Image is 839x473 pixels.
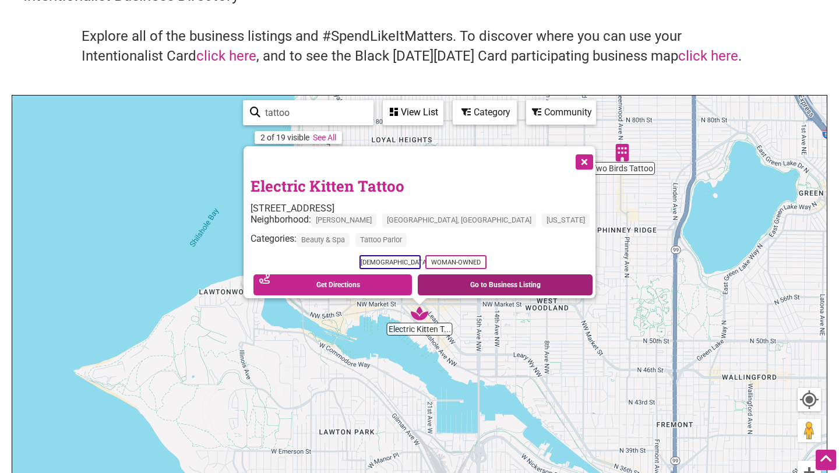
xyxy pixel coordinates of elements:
[311,214,376,227] span: [PERSON_NAME]
[251,176,404,196] a: Electric Kitten Tattoo
[678,48,738,64] a: click here
[383,100,443,125] div: See a list of the visible businesses
[251,234,595,253] div: Categories:
[798,419,821,442] button: Drag Pegman onto the map to open Street View
[425,255,487,269] span: Woman-Owned
[816,450,836,470] div: Scroll Back to Top
[526,100,596,125] div: Filter by Community
[359,255,421,269] span: [DEMOGRAPHIC_DATA]-Owned
[251,214,595,233] div: Neighborhood:
[569,146,598,175] button: Close
[453,100,517,125] div: Filter by category
[260,133,309,142] div: 2 of 19 visible
[382,214,536,227] span: [GEOGRAPHIC_DATA], [GEOGRAPHIC_DATA]
[418,274,593,295] a: Go to Business Listing
[454,101,516,123] div: Category
[411,305,428,322] div: Electric Kitten Tattoo
[243,100,373,125] div: Type to search and filter
[260,101,366,124] input: Type to find and filter...
[614,144,631,161] div: Two Birds Tattoo
[196,48,256,64] a: click here
[251,203,595,214] div: [STREET_ADDRESS]
[355,234,407,247] span: Tattoo Parlor
[313,133,336,142] a: See All
[384,101,442,123] div: View List
[527,101,595,123] div: Community
[82,27,757,66] h4: Explore all of the business listings and #SpendLikeItMatters. To discover where you can use your ...
[542,214,590,227] span: [US_STATE]
[253,274,412,295] a: Get Directions
[297,234,350,247] span: Beauty & Spa
[798,388,821,411] button: Your Location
